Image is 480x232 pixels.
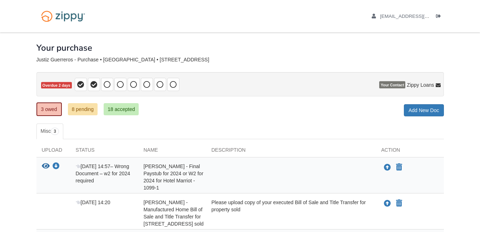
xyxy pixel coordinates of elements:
[404,104,444,116] a: Add New Doc
[383,199,392,208] button: Upload Yaimys Justiz Guerreros - Manufactured Home Bill of Sale and Title Transfer for 5515 118th...
[36,43,92,52] h1: Your purchase
[395,199,403,208] button: Declare Yaimys Justiz Guerreros - Manufactured Home Bill of Sale and Title Transfer for 5515 118t...
[36,57,444,63] div: Justiz Guerreros - Purchase • [GEOGRAPHIC_DATA] • [STREET_ADDRESS]
[36,123,63,139] a: Misc
[36,102,62,116] a: 3 owed
[70,146,138,157] div: Status
[144,200,204,227] span: [PERSON_NAME] - Manufactured Home Bill of Sale and Title Transfer for [STREET_ADDRESS] sold
[206,146,376,157] div: Description
[407,81,434,89] span: Zippy Loans
[53,164,60,170] a: Download Yaimys Justiz Guerreros - Final Paystub for 2024 or W2 for 2024 for Hotel Marriot - 1099-1
[41,82,72,89] span: Overdue 2 days
[70,163,138,191] div: – Wrong Document – w2 for 2024 required
[42,163,50,170] button: View Yaimys Justiz Guerreros - Final Paystub for 2024 or W2 for 2024 for Hotel Marriot - 1099-1
[376,146,444,157] div: Action
[379,81,405,89] span: Your Contact
[51,128,59,135] span: 3
[206,199,376,227] div: Please upload copy of your executed Bill of Sale and Title Transfer for property sold
[104,103,139,115] a: 18 accepted
[36,7,90,25] img: Logo
[383,163,392,172] button: Upload Yaimys Justiz Guerreros - Final Paystub for 2024 or W2 for 2024 for Hotel Marriot - 1099-1
[380,14,462,19] span: yaimysjg1994@yahoo.com
[76,163,110,169] span: [DATE] 14:57
[395,163,403,172] button: Declare Yaimys Justiz Guerreros - Final Paystub for 2024 or W2 for 2024 for Hotel Marriot - 1099-...
[68,103,98,115] a: 8 pending
[138,146,206,157] div: Name
[436,14,444,21] a: Log out
[372,14,462,21] a: edit profile
[76,200,110,205] span: [DATE] 14:20
[36,146,70,157] div: Upload
[144,163,203,191] span: [PERSON_NAME] - Final Paystub for 2024 or W2 for 2024 for Hotel Marriot - 1099-1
